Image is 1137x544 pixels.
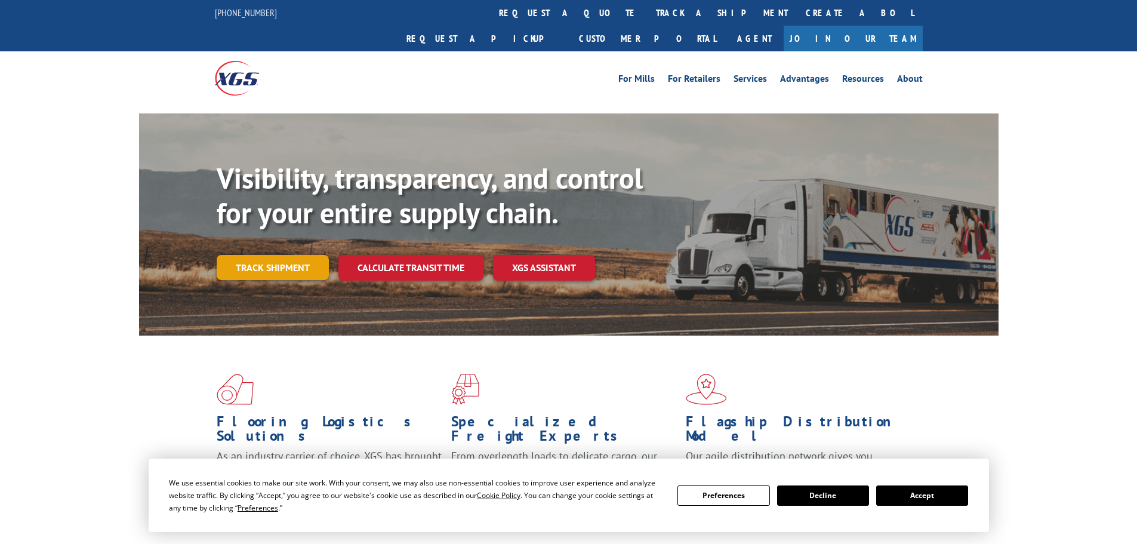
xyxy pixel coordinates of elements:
[217,159,643,231] b: Visibility, transparency, and control for your entire supply chain.
[777,485,869,506] button: Decline
[734,74,767,87] a: Services
[451,414,677,449] h1: Specialized Freight Experts
[784,26,923,51] a: Join Our Team
[338,255,483,281] a: Calculate transit time
[217,255,329,280] a: Track shipment
[725,26,784,51] a: Agent
[477,490,520,500] span: Cookie Policy
[169,477,663,514] div: We use essential cookies to make our site work. With your consent, we may also use non-essential ...
[217,449,442,491] span: As an industry carrier of choice, XGS has brought innovation and dedication to flooring logistics...
[238,503,278,513] span: Preferences
[570,26,725,51] a: Customer Portal
[668,74,720,87] a: For Retailers
[897,74,923,87] a: About
[398,26,570,51] a: Request a pickup
[493,255,595,281] a: XGS ASSISTANT
[149,459,989,532] div: Cookie Consent Prompt
[451,374,479,405] img: xgs-icon-focused-on-flooring-red
[780,74,829,87] a: Advantages
[217,414,442,449] h1: Flooring Logistics Solutions
[686,414,911,449] h1: Flagship Distribution Model
[451,449,677,502] p: From overlength loads to delicate cargo, our experienced staff knows the best way to move your fr...
[842,74,884,87] a: Resources
[677,485,769,506] button: Preferences
[686,449,905,477] span: Our agile distribution network gives you nationwide inventory management on demand.
[876,485,968,506] button: Accept
[686,374,727,405] img: xgs-icon-flagship-distribution-model-red
[618,74,655,87] a: For Mills
[217,374,254,405] img: xgs-icon-total-supply-chain-intelligence-red
[215,7,277,19] a: [PHONE_NUMBER]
